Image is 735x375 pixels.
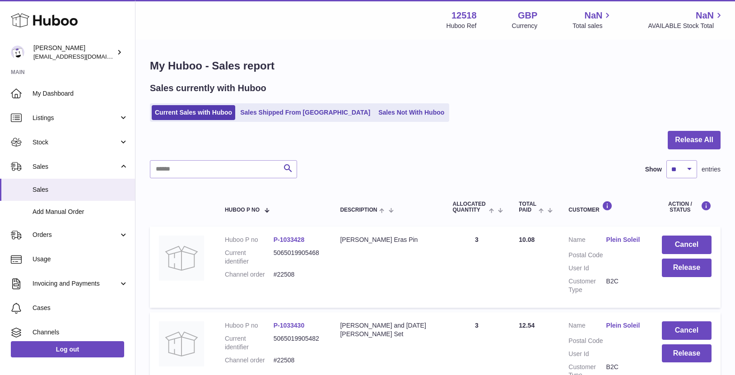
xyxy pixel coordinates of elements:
[568,350,606,358] dt: User Id
[662,201,712,213] div: Action / Status
[648,22,724,30] span: AVAILABLE Stock Total
[453,201,487,213] span: ALLOCATED Quantity
[519,201,536,213] span: Total paid
[225,236,274,244] dt: Huboo P no
[606,277,644,294] dd: B2C
[225,270,274,279] dt: Channel order
[447,22,477,30] div: Huboo Ref
[225,321,274,330] dt: Huboo P no
[568,236,606,246] dt: Name
[33,304,128,312] span: Cases
[662,236,712,254] button: Cancel
[572,22,613,30] span: Total sales
[274,270,322,279] dd: #22508
[274,236,305,243] a: P-1033428
[237,105,373,120] a: Sales Shipped From [GEOGRAPHIC_DATA]
[702,165,721,174] span: entries
[33,231,119,239] span: Orders
[274,356,322,365] dd: #22508
[33,208,128,216] span: Add Manual Order
[274,334,322,352] dd: 5065019905482
[150,82,266,94] h2: Sales currently with Huboo
[568,277,606,294] dt: Customer Type
[519,322,535,329] span: 12.54
[444,227,510,307] td: 3
[668,131,721,149] button: Release All
[152,105,235,120] a: Current Sales with Huboo
[33,53,133,60] span: [EMAIL_ADDRESS][DOMAIN_NAME]
[159,321,204,366] img: no-photo.jpg
[662,321,712,340] button: Cancel
[33,89,128,98] span: My Dashboard
[519,236,535,243] span: 10.08
[11,341,124,357] a: Log out
[150,59,721,73] h1: My Huboo - Sales report
[568,337,606,345] dt: Postal Code
[33,162,119,171] span: Sales
[33,255,128,264] span: Usage
[33,328,128,337] span: Channels
[340,321,434,338] div: [PERSON_NAME] and [DATE][PERSON_NAME] Set
[33,185,128,194] span: Sales
[375,105,447,120] a: Sales Not With Huboo
[225,356,274,365] dt: Channel order
[584,9,602,22] span: NaN
[568,201,644,213] div: Customer
[696,9,714,22] span: NaN
[645,165,662,174] label: Show
[648,9,724,30] a: NaN AVAILABLE Stock Total
[33,114,119,122] span: Listings
[340,207,377,213] span: Description
[159,236,204,281] img: no-photo.jpg
[33,279,119,288] span: Invoicing and Payments
[662,344,712,363] button: Release
[572,9,613,30] a: NaN Total sales
[33,138,119,147] span: Stock
[11,46,24,59] img: caitlin@fancylamp.co
[606,236,644,244] a: Plein Soleil
[225,334,274,352] dt: Current identifier
[33,44,115,61] div: [PERSON_NAME]
[451,9,477,22] strong: 12518
[518,9,537,22] strong: GBP
[274,322,305,329] a: P-1033430
[274,249,322,266] dd: 5065019905468
[568,251,606,259] dt: Postal Code
[606,321,644,330] a: Plein Soleil
[568,321,606,332] dt: Name
[662,259,712,277] button: Release
[340,236,434,244] div: [PERSON_NAME] Eras Pin
[512,22,538,30] div: Currency
[225,207,260,213] span: Huboo P no
[225,249,274,266] dt: Current identifier
[568,264,606,273] dt: User Id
